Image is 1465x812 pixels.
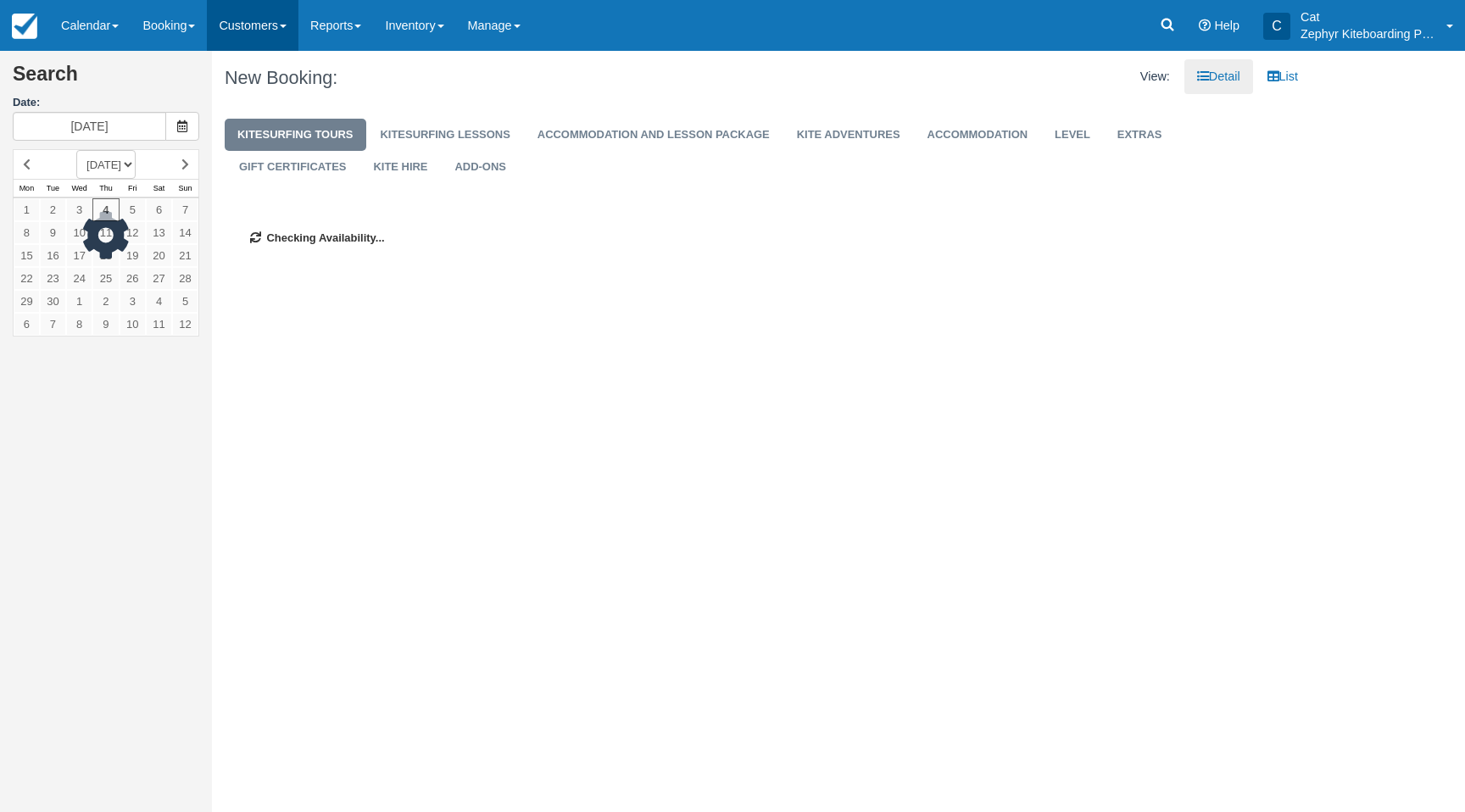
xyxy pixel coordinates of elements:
[442,151,518,184] a: ADD-ONS
[1214,19,1239,32] span: Help
[368,119,523,152] a: KITESURFING LESSONS
[1128,59,1183,94] li: View:
[92,198,119,221] a: 4
[1184,59,1253,94] a: Detail
[226,151,359,184] a: GIFT CERTIFICATES
[915,119,1040,152] a: ACCOMMODATION
[1301,8,1436,25] p: Cat
[225,68,749,88] h1: New Booking:
[1301,25,1436,42] p: Zephyr Kiteboarding Pty Ltd
[1105,119,1175,152] a: EXTRAS
[360,151,440,184] a: KITE HIRE
[784,119,913,152] a: KITE ADVENTURES
[13,64,199,95] h2: Search
[1199,19,1211,31] i: Help
[225,205,1298,272] div: Checking Availability...
[1263,13,1290,40] div: C
[1255,59,1311,94] a: List
[13,95,199,111] label: Date:
[1042,119,1103,152] a: LEVEL
[225,119,366,152] a: KITESURFING TOURS
[525,119,783,152] a: ACCOMMODATION AND LESSON PACKAGE
[12,14,37,39] img: checkfront-main-nav-mini-logo.png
